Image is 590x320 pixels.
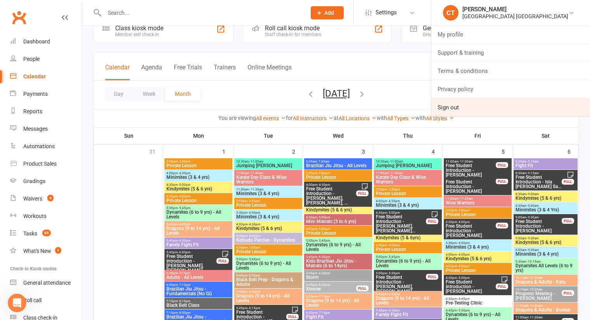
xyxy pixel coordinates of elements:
[47,195,54,201] span: 4
[166,283,231,287] span: 6:30pm
[515,160,576,163] span: 8:30am
[375,188,440,191] span: 2:00pm
[236,238,301,242] span: Kobudo Pandas - Dynamites
[178,171,190,175] span: - 4:30pm
[10,274,82,292] a: General attendance kiosk mode
[375,203,440,208] span: Minimites (3 & 4 yrs)
[23,297,42,303] div: Roll call
[375,235,440,240] span: Kindymites (5 & 6yrs)
[216,258,229,264] div: FULL
[431,62,590,80] a: Terms & conditions
[306,239,370,242] span: 5:00pm
[236,160,301,163] span: 10:30am
[415,115,426,121] strong: with
[247,290,260,294] span: - 6:30pm
[10,242,82,260] a: What's New1
[178,206,190,210] span: - 5:45pm
[375,272,426,275] span: 5:00pm
[102,7,301,18] input: Search...
[445,201,510,205] span: Wise Warriors
[236,175,301,184] span: Karate Day Class & Wise Warriors
[334,115,339,121] strong: at
[457,209,470,212] span: - 2:30pm
[166,272,231,275] span: 6:30pm
[562,179,574,185] div: FULL
[306,227,370,231] span: 4:30pm
[236,274,301,277] span: 5:45pm
[9,8,29,27] a: Clubworx
[445,241,510,245] span: 3:30pm
[166,287,231,296] span: Brazilian Jiu Jitsu - Fundamentals (No Gi)
[515,163,576,168] span: Fight Fit
[375,171,440,175] span: 11:00am
[362,145,373,157] div: 3
[306,275,370,280] span: Storm
[515,208,576,212] span: Minimites (3 & 4 Yrs)
[265,24,321,32] div: Roll call kiosk mode
[431,44,590,62] a: Support & training
[133,87,165,101] button: Week
[445,220,496,224] span: 3:30pm
[373,128,443,144] th: Thu
[178,239,190,242] span: - 6:30pm
[236,171,301,175] span: 11:00am
[375,244,440,247] span: 4:30pm
[247,274,260,277] span: - 6:30pm
[178,160,190,163] span: - 2:30pm
[234,128,303,144] th: Tue
[389,171,403,175] span: - 11:45am
[317,311,330,315] span: - 7:15pm
[432,145,443,157] div: 4
[496,284,508,289] div: FULL
[10,190,82,208] a: Waivers 4
[528,304,543,308] span: - 11:45am
[387,115,415,121] a: All Types
[247,258,260,261] span: - 5:45pm
[236,191,301,196] span: Minimites (3 & 4 yrs)
[375,309,440,312] span: 5:45pm
[431,80,590,98] a: Privacy policy
[387,211,400,214] span: - 5:00pm
[293,115,334,121] a: All Instructors
[23,73,46,80] div: Calendar
[10,155,82,173] a: Product Sales
[236,234,301,238] span: 4:30pm
[389,160,403,163] span: - 11:00am
[306,216,370,219] span: 4:30pm
[306,175,370,180] span: Private Lesson
[306,311,370,315] span: 6:30pm
[249,171,263,175] span: - 11:45am
[306,283,356,287] span: 5:45pm
[178,195,190,198] span: - 5:00pm
[324,10,334,16] span: Add
[387,309,400,312] span: - 6:30pm
[375,275,426,294] span: Free Student Introduction - [PERSON_NAME], [PERSON_NAME]
[115,32,163,37] div: Member self check-in
[377,115,387,121] strong: with
[445,163,496,177] span: Free Student Introduction - [PERSON_NAME]
[317,295,330,298] span: - 7:15pm
[174,64,202,80] button: Free Trials
[166,198,231,203] span: Private Lesson
[526,248,539,252] span: - 9:30am
[515,288,562,291] span: 10:15am
[526,171,539,175] span: - 9:15am
[443,128,513,144] th: Fri
[23,161,57,167] div: Product Sales
[515,219,562,233] span: Free Student Introduction - [PERSON_NAME]
[431,26,590,43] a: My profile
[306,163,370,168] span: Brazilian Jiu Jitsu - All Levels
[164,128,234,144] th: Mon
[457,276,470,280] span: - 5:30pm
[23,56,40,62] div: People
[515,204,576,208] span: 8:30am
[165,87,201,101] button: Month
[10,138,82,155] a: Automations
[515,260,576,263] span: 9:30am
[10,292,82,309] a: Roll call
[515,304,576,308] span: 11:00am
[23,178,45,184] div: Gradings
[457,265,470,268] span: - 4:30pm
[496,223,508,228] div: FULL
[236,211,301,214] span: 3:30pm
